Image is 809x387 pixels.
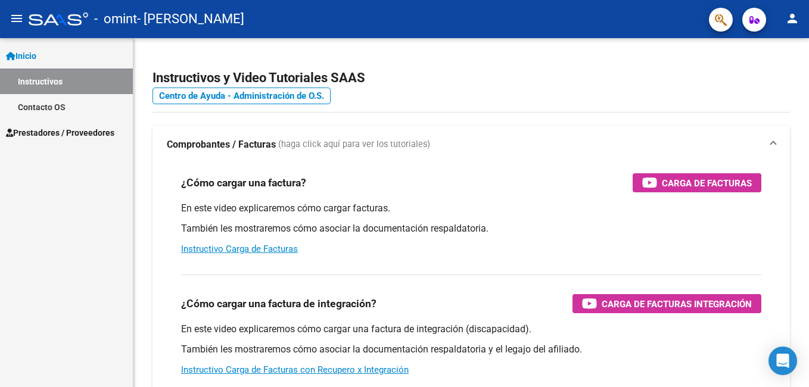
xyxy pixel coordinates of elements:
[181,295,377,312] h3: ¿Cómo cargar una factura de integración?
[6,126,114,139] span: Prestadores / Proveedores
[6,49,36,63] span: Inicio
[633,173,761,192] button: Carga de Facturas
[181,364,409,375] a: Instructivo Carga de Facturas con Recupero x Integración
[181,174,306,191] h3: ¿Cómo cargar una factura?
[278,138,430,151] span: (haga click aquí para ver los tutoriales)
[181,343,761,356] p: También les mostraremos cómo asociar la documentación respaldatoria y el legajo del afiliado.
[768,347,797,375] div: Open Intercom Messenger
[94,6,137,32] span: - omint
[785,11,799,26] mat-icon: person
[181,244,298,254] a: Instructivo Carga de Facturas
[181,202,761,215] p: En este video explicaremos cómo cargar facturas.
[153,126,790,164] mat-expansion-panel-header: Comprobantes / Facturas (haga click aquí para ver los tutoriales)
[572,294,761,313] button: Carga de Facturas Integración
[153,67,790,89] h2: Instructivos y Video Tutoriales SAAS
[181,323,761,336] p: En este video explicaremos cómo cargar una factura de integración (discapacidad).
[153,88,331,104] a: Centro de Ayuda - Administración de O.S.
[602,297,752,311] span: Carga de Facturas Integración
[10,11,24,26] mat-icon: menu
[167,138,276,151] strong: Comprobantes / Facturas
[662,176,752,191] span: Carga de Facturas
[181,222,761,235] p: También les mostraremos cómo asociar la documentación respaldatoria.
[137,6,244,32] span: - [PERSON_NAME]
